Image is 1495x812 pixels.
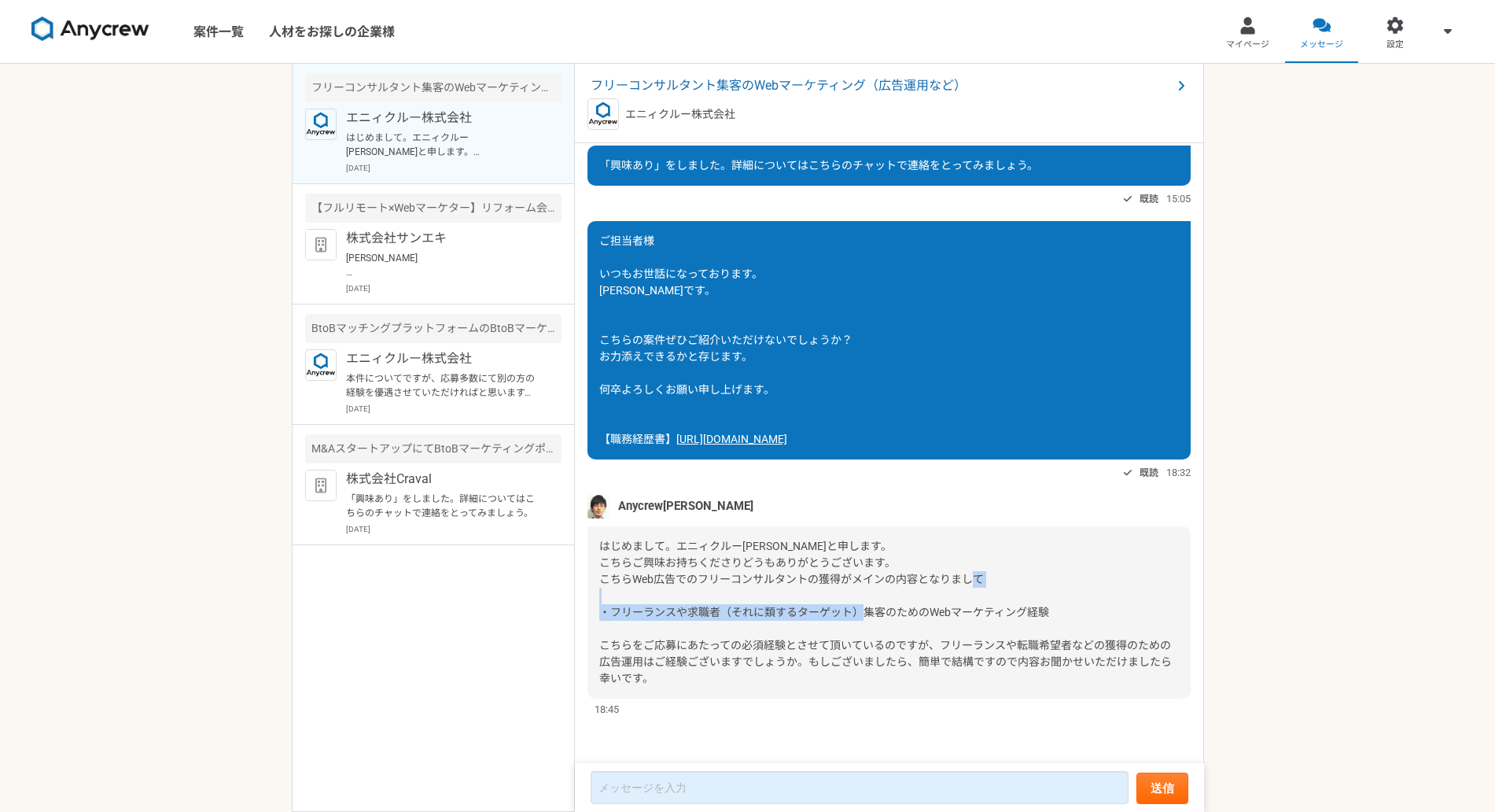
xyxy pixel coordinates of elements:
[305,109,337,140] img: logo_text_blue_01.png
[346,162,562,174] p: [DATE]
[599,159,1038,172] span: 「興味あり」をしました。詳細についてはこちらのチャットで連絡をとってみましょう。
[346,349,540,368] p: エニィクルー株式会社
[595,702,619,717] span: 18:45
[305,434,562,463] div: M&AスタートアップにてBtoBマーケティングポジションを募集
[31,17,149,42] img: 8DqYSo04kwAAAAASUVORK5CYII=
[1226,39,1269,51] span: マイページ
[1300,39,1343,51] span: メッセージ
[305,73,562,102] div: フリーコンサルタント集客のWebマーケティング（広告運用など）
[1140,463,1158,482] span: 既読
[305,470,337,501] img: default_org_logo-42cde973f59100197ec2c8e796e4974ac8490bb5b08a0eb061ff975e4574aa76.png
[587,495,611,519] img: naoya%E3%81%AE%E3%82%B3%E3%83%92%E3%82%9A%E3%83%BC.jpeg
[591,76,1172,95] span: フリーコンサルタント集客のWebマーケティング（広告運用など）
[346,131,540,159] p: はじめまして。エニィクルー[PERSON_NAME]と申します。 こちらご興味お持ちくださりどうもありがとうございます。 こちらWeb広告でのフリーコンサルタントの獲得がメインの内容となりまして...
[346,282,562,294] p: [DATE]
[346,523,562,535] p: [DATE]
[599,234,852,445] span: ご担当者様 いつもお世話になっております。 [PERSON_NAME]です。 こちらの案件ぜひご紹介いただけないでしょうか？ お力添えできるかと存じます。 何卒よろしくお願い申し上げます。 【職...
[1166,191,1191,206] span: 15:05
[346,371,540,400] p: 本件についてですが、応募多数にて別の方の経験を優遇させていただければと思います。 また別件等ありましたらご紹介させてください。 よろしくお願い致します。
[587,98,619,130] img: logo_text_blue_01.png
[305,349,337,381] img: logo_text_blue_01.png
[1136,773,1188,804] button: 送信
[1166,465,1191,480] span: 18:32
[599,540,1172,685] span: はじめまして。エニィクルー[PERSON_NAME]と申します。 こちらご興味お持ちくださりどうもありがとうございます。 こちらWeb広告でのフリーコンサルタントの獲得がメインの内容となりまして...
[346,229,540,248] p: 株式会社サンエキ
[305,229,337,260] img: default_org_logo-42cde973f59100197ec2c8e796e4974ac8490bb5b08a0eb061ff975e4574aa76.png
[346,403,562,415] p: [DATE]
[346,470,540,489] p: 株式会社Craval
[346,109,540,127] p: エニィクルー株式会社
[346,251,540,279] p: [PERSON_NAME] 上記、ご検討いかがでしょうか？ ご不明な点がございましたら、お気軽にご質問くださいませ。 よろしくお願いいたします。 株式会社サンエキ 採用担当 [PERSON_NAME]
[1386,39,1404,51] span: 設定
[625,106,735,123] p: エニィクルー株式会社
[305,194,562,223] div: 【フルリモート×Webマーケター】リフォーム会社の広告運用をおまかせ！
[618,497,753,515] span: Anycrew[PERSON_NAME]
[305,314,562,343] div: BtoBマッチングプラットフォームのBtoBマーケティング戦略・実務を募集！
[676,433,787,445] a: [URL][DOMAIN_NAME]
[346,492,540,520] p: 「興味あり」をしました。詳細についてはこちらのチャットで連絡をとってみましょう。
[1140,190,1158,209] span: 既読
